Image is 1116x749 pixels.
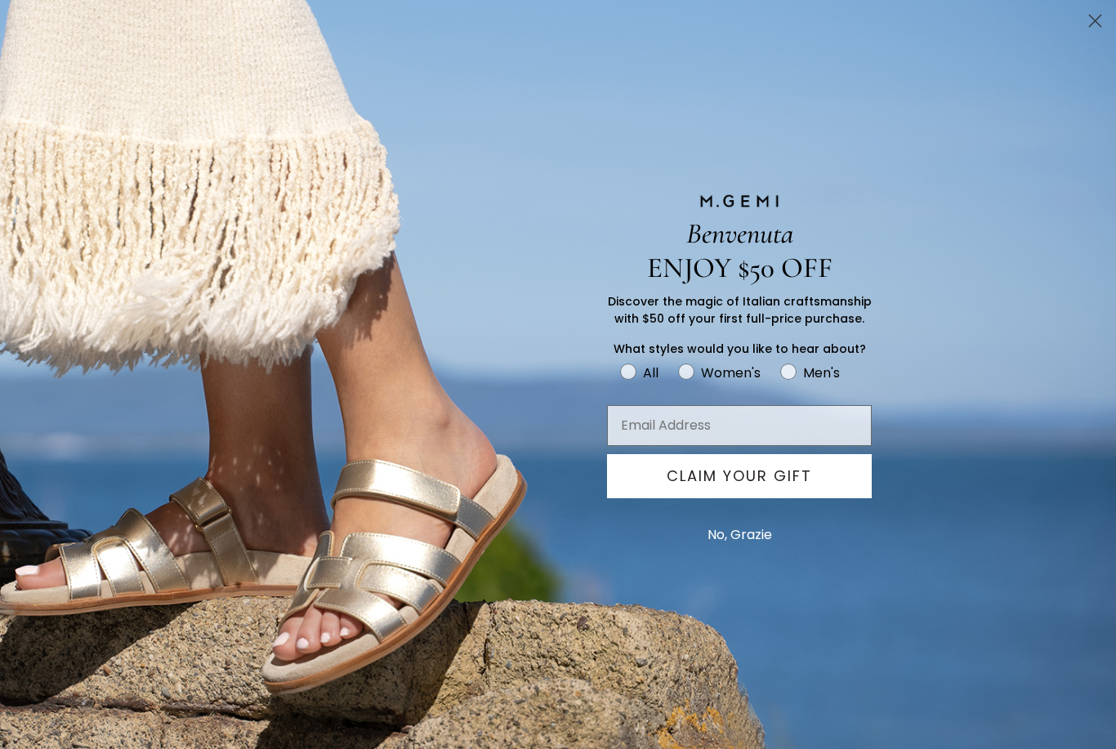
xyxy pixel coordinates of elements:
[699,194,780,208] img: M.GEMI
[614,341,866,357] span: What styles would you like to hear about?
[643,363,658,383] div: All
[803,363,840,383] div: Men's
[686,216,793,251] span: Benvenuta
[607,405,872,446] input: Email Address
[607,454,872,498] button: CLAIM YOUR GIFT
[608,293,872,327] span: Discover the magic of Italian craftsmanship with $50 off your first full-price purchase.
[647,251,833,285] span: ENJOY $50 OFF
[701,363,761,383] div: Women's
[699,515,780,555] button: No, Grazie
[1081,7,1109,35] button: Close dialog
